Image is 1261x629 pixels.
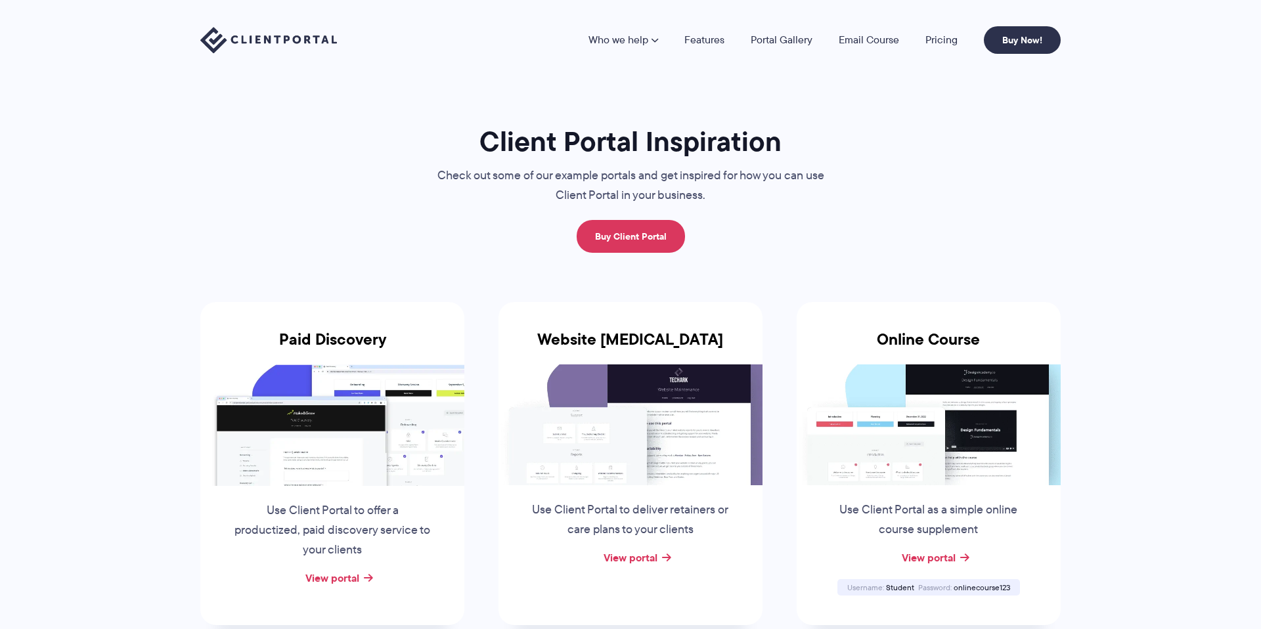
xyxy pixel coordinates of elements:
[954,582,1010,593] span: onlinecourse123
[577,220,685,253] a: Buy Client Portal
[305,570,359,586] a: View portal
[588,35,658,45] a: Who we help
[797,330,1061,364] h3: Online Course
[925,35,958,45] a: Pricing
[902,550,956,565] a: View portal
[839,35,899,45] a: Email Course
[498,330,763,364] h3: Website [MEDICAL_DATA]
[684,35,724,45] a: Features
[604,550,657,565] a: View portal
[918,582,952,593] span: Password
[829,500,1029,540] p: Use Client Portal as a simple online course supplement
[531,500,730,540] p: Use Client Portal to deliver retainers or care plans to your clients
[751,35,812,45] a: Portal Gallery
[200,330,464,364] h3: Paid Discovery
[410,124,851,159] h1: Client Portal Inspiration
[847,582,884,593] span: Username
[232,501,432,560] p: Use Client Portal to offer a productized, paid discovery service to your clients
[886,582,914,593] span: Student
[410,166,851,206] p: Check out some of our example portals and get inspired for how you can use Client Portal in your ...
[984,26,1061,54] a: Buy Now!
